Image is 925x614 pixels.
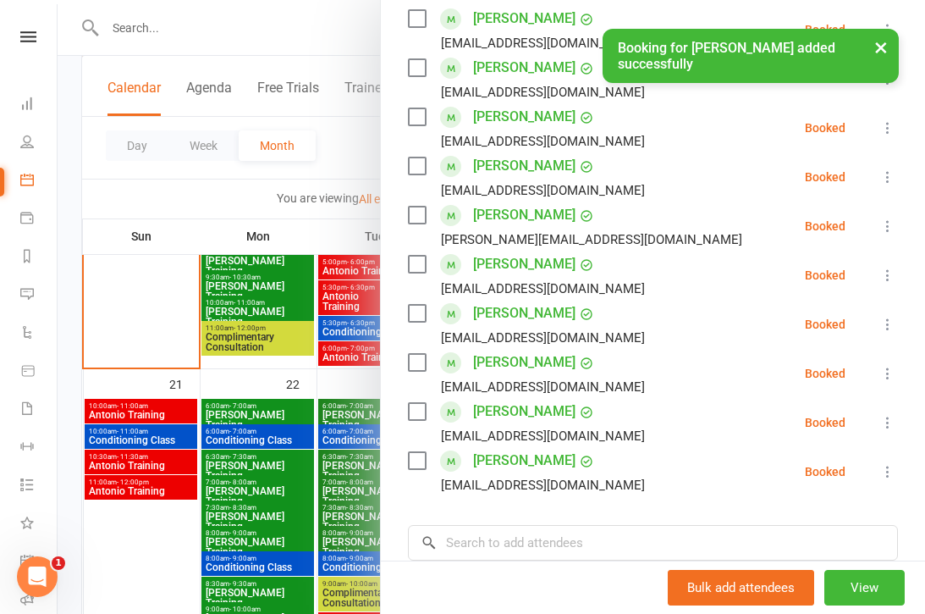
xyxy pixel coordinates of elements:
[20,506,58,544] a: What's New
[52,556,65,570] span: 1
[805,220,845,232] div: Booked
[408,525,898,561] input: Search to add attendees
[17,556,58,597] iframe: Intercom live chat
[805,122,845,134] div: Booked
[668,570,814,606] button: Bulk add attendees
[473,349,575,376] a: [PERSON_NAME]
[805,318,845,330] div: Booked
[441,327,645,349] div: [EMAIL_ADDRESS][DOMAIN_NAME]
[473,5,575,32] a: [PERSON_NAME]
[473,398,575,425] a: [PERSON_NAME]
[20,163,58,201] a: Calendar
[866,29,896,65] button: ×
[805,24,845,36] div: Booked
[20,124,58,163] a: People
[441,474,645,496] div: [EMAIL_ADDRESS][DOMAIN_NAME]
[805,417,845,429] div: Booked
[805,368,845,379] div: Booked
[441,180,645,202] div: [EMAIL_ADDRESS][DOMAIN_NAME]
[473,251,575,278] a: [PERSON_NAME]
[20,353,58,391] a: Product Sales
[824,570,905,606] button: View
[805,171,845,183] div: Booked
[441,425,645,447] div: [EMAIL_ADDRESS][DOMAIN_NAME]
[441,278,645,300] div: [EMAIL_ADDRESS][DOMAIN_NAME]
[473,447,575,474] a: [PERSON_NAME]
[441,81,645,103] div: [EMAIL_ADDRESS][DOMAIN_NAME]
[473,202,575,229] a: [PERSON_NAME]
[20,201,58,239] a: Payments
[20,86,58,124] a: Dashboard
[805,466,845,478] div: Booked
[473,103,575,130] a: [PERSON_NAME]
[805,269,845,281] div: Booked
[441,130,645,152] div: [EMAIL_ADDRESS][DOMAIN_NAME]
[20,239,58,277] a: Reports
[473,300,575,327] a: [PERSON_NAME]
[473,152,575,180] a: [PERSON_NAME]
[441,229,742,251] div: [PERSON_NAME][EMAIL_ADDRESS][DOMAIN_NAME]
[20,544,58,582] a: General attendance kiosk mode
[603,29,899,83] div: Booking for [PERSON_NAME] added successfully
[441,376,645,398] div: [EMAIL_ADDRESS][DOMAIN_NAME]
